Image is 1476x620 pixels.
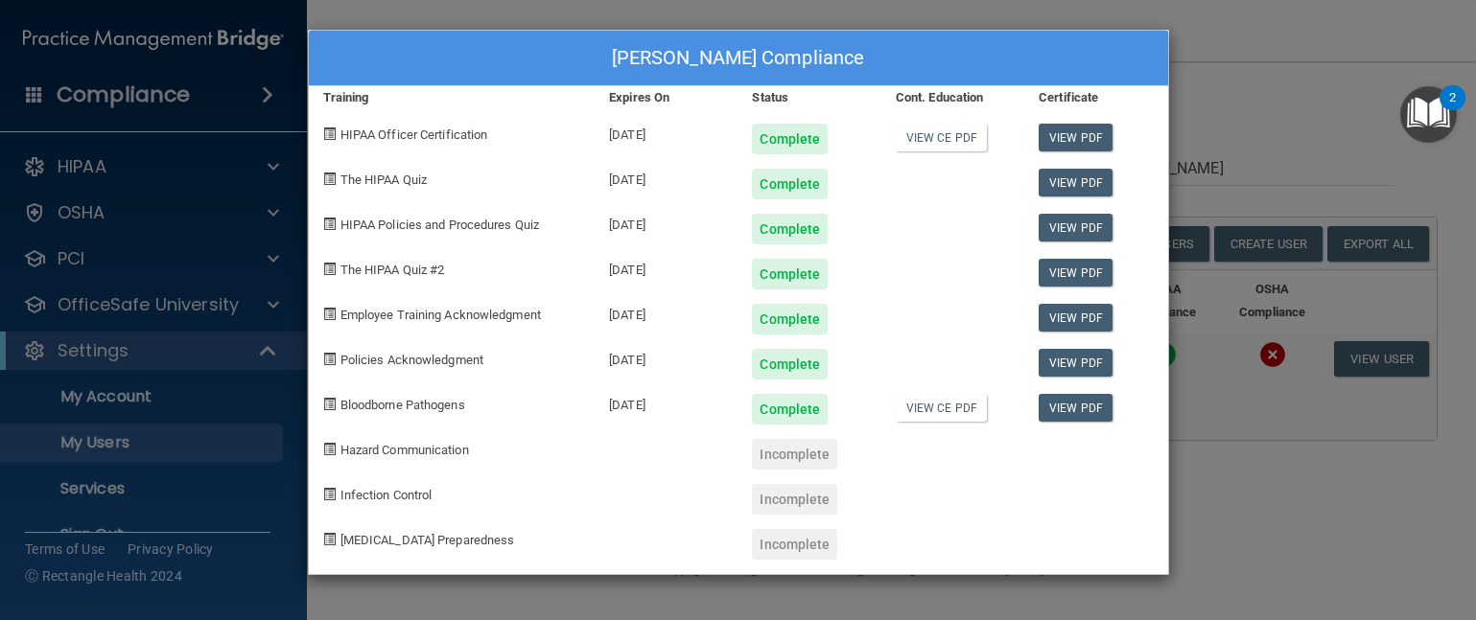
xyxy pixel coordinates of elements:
[752,529,837,560] div: Incomplete
[595,199,738,244] div: [DATE]
[881,86,1024,109] div: Cont. Education
[1024,86,1167,109] div: Certificate
[738,86,880,109] div: Status
[752,259,828,289] div: Complete
[309,31,1168,86] div: [PERSON_NAME] Compliance
[309,86,596,109] div: Training
[1039,214,1113,241] a: View PDF
[752,124,828,154] div: Complete
[1039,304,1113,332] a: View PDF
[595,109,738,154] div: [DATE]
[752,169,828,199] div: Complete
[1039,169,1113,196] a: View PDF
[752,349,828,379] div: Complete
[1039,349,1113,377] a: View PDF
[752,439,837,470] div: Incomplete
[595,244,738,289] div: [DATE]
[752,484,837,515] div: Incomplete
[752,394,828,425] div: Complete
[752,304,828,334] div: Complete
[340,488,433,502] span: Infection Control
[595,289,738,334] div: [DATE]
[1039,394,1113,422] a: View PDF
[1039,124,1113,151] a: View PDF
[1039,259,1113,287] a: View PDF
[1449,98,1456,123] div: 2
[340,308,541,322] span: Employee Training Acknowledgment
[1400,86,1457,143] button: Open Resource Center, 2 new notifications
[896,394,987,422] a: View CE PDF
[595,86,738,109] div: Expires On
[340,172,427,187] span: The HIPAA Quiz
[595,154,738,199] div: [DATE]
[595,334,738,379] div: [DATE]
[340,218,539,232] span: HIPAA Policies and Procedures Quiz
[340,353,483,367] span: Policies Acknowledgment
[595,379,738,425] div: [DATE]
[340,533,515,547] span: [MEDICAL_DATA] Preparedness
[896,124,987,151] a: View CE PDF
[340,127,488,142] span: HIPAA Officer Certification
[340,398,465,412] span: Bloodborne Pathogens
[340,263,445,277] span: The HIPAA Quiz #2
[340,443,469,457] span: Hazard Communication
[752,214,828,244] div: Complete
